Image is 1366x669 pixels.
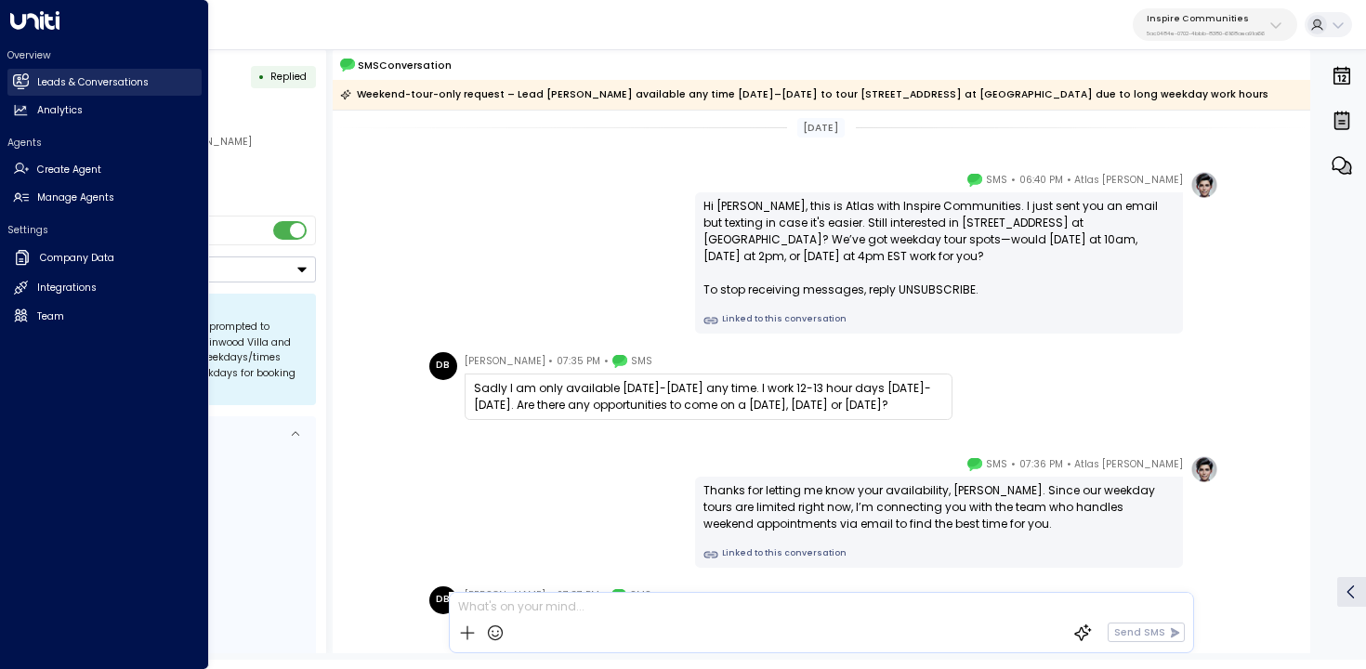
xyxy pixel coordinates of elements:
[7,223,202,237] h2: Settings
[37,190,114,205] h2: Manage Agents
[7,275,202,302] a: Integrations
[7,69,202,96] a: Leads & Conversations
[703,313,1175,328] a: Linked to this conversation
[429,352,457,380] div: DB
[630,586,651,605] span: SMS
[474,380,943,413] div: Sadly I am only available [DATE]-[DATE] any time. I work 12-13 hour days [DATE]-[DATE]. Are there...
[557,352,600,371] span: 07:35 PM
[604,352,609,371] span: •
[37,75,149,90] h2: Leads & Conversations
[548,586,553,605] span: •
[1067,455,1071,474] span: •
[1011,171,1016,190] span: •
[270,70,307,84] span: Replied
[7,243,202,273] a: Company Data
[1067,171,1071,190] span: •
[986,455,1007,474] span: SMS
[1074,455,1183,474] span: Atlas [PERSON_NAME]
[986,171,1007,190] span: SMS
[7,156,202,183] a: Create Agent
[1019,171,1063,190] span: 06:40 PM
[7,98,202,125] a: Analytics
[7,185,202,212] a: Manage Agents
[1011,455,1016,474] span: •
[37,281,97,295] h2: Integrations
[358,58,452,73] span: SMS Conversation
[548,352,553,371] span: •
[37,309,64,324] h2: Team
[1074,171,1183,190] span: Atlas [PERSON_NAME]
[37,163,101,177] h2: Create Agent
[465,586,545,605] span: [PERSON_NAME]
[1019,455,1063,474] span: 07:36 PM
[1190,171,1218,199] img: profile-logo.png
[429,586,457,614] div: DB
[703,482,1175,532] div: Thanks for letting me know your availability, [PERSON_NAME]. Since our weekday tours are limited ...
[258,64,265,89] div: •
[1190,455,1218,483] img: profile-logo.png
[797,118,845,138] div: [DATE]
[37,103,83,118] h2: Analytics
[557,586,599,605] span: 07:37 PM
[1133,8,1297,41] button: Inspire Communities5ac0484e-0702-4bbb-8380-6168aea91a66
[7,303,202,330] a: Team
[703,547,1175,562] a: Linked to this conversation
[340,85,1268,104] div: Weekend-tour-only request – Lead [PERSON_NAME] available any time [DATE]–[DATE] to tour [STREET_A...
[603,586,608,605] span: •
[1147,13,1265,24] p: Inspire Communities
[465,352,545,371] span: [PERSON_NAME]
[1147,30,1265,37] p: 5ac0484e-0702-4bbb-8380-6168aea91a66
[7,48,202,62] h2: Overview
[631,352,652,371] span: SMS
[40,251,114,266] h2: Company Data
[7,136,202,150] h2: Agents
[703,198,1175,298] div: Hi [PERSON_NAME], this is Atlas with Inspire Communities. I just sent you an email but texting in...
